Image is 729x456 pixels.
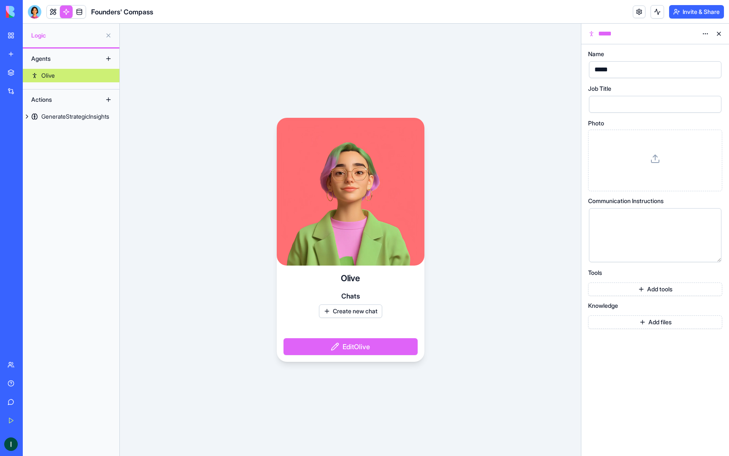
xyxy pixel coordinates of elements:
span: Communication Instructions [588,198,664,204]
span: Knowledge [588,303,618,309]
img: logo [6,6,58,18]
span: Logic [31,31,102,40]
span: Tools [588,270,602,276]
button: Add files [588,315,722,329]
button: EditOlive [283,338,418,355]
div: Actions [27,93,94,106]
button: Create new chat [319,304,382,318]
a: GenerateStrategicInsights [23,110,119,123]
div: Olive [41,71,55,80]
div: GenerateStrategicInsights [41,112,109,121]
img: ACg8ocJV2uMIiKnsqtfIFcmlntBBTSD6Na7rqddrW4D6uKzvx_hEKw=s96-c [4,437,18,451]
span: Founders' Compass [91,7,153,17]
button: Invite & Share [669,5,724,19]
div: Agents [27,52,94,65]
h4: Olive [341,272,360,284]
span: Photo [588,120,604,126]
button: Add tools [588,282,722,296]
span: Chats [341,291,360,301]
span: Job Title [588,86,611,92]
a: Olive [23,69,119,82]
span: Name [588,51,604,57]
